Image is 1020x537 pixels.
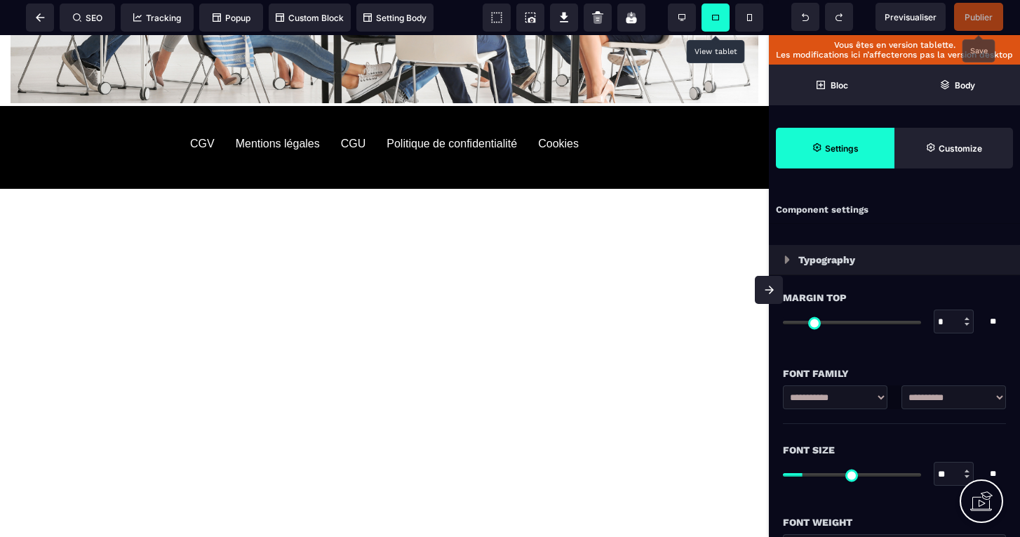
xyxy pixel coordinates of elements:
[831,80,848,91] strong: Bloc
[516,4,544,32] span: Screenshot
[133,13,181,23] span: Tracking
[783,365,1006,382] div: Font Family
[769,197,1020,224] div: Component settings
[363,13,427,23] span: Setting Body
[769,65,894,105] span: Open Blocks
[190,102,215,115] div: CGV
[276,13,344,23] span: Custom Block
[387,102,517,115] div: Politique de confidentialité
[783,442,835,458] span: Font Size
[783,514,1006,531] div: Font Weight
[776,128,894,168] span: Settings
[965,12,993,22] span: Publier
[213,13,250,23] span: Popup
[939,143,982,154] strong: Customize
[783,289,847,306] span: Margin Top
[776,40,1013,50] p: Vous êtes en version tablette.
[341,102,366,115] div: CGU
[236,102,320,115] div: Mentions légales
[885,12,937,22] span: Previsualiser
[483,4,511,32] span: View components
[776,50,1013,60] p: Les modifications ici n’affecterons pas la version desktop
[955,80,975,91] strong: Body
[538,102,579,115] div: Cookies
[894,65,1020,105] span: Open Layer Manager
[73,13,102,23] span: SEO
[825,143,859,154] strong: Settings
[894,128,1013,168] span: Open Style Manager
[798,251,855,268] p: Typography
[875,3,946,31] span: Preview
